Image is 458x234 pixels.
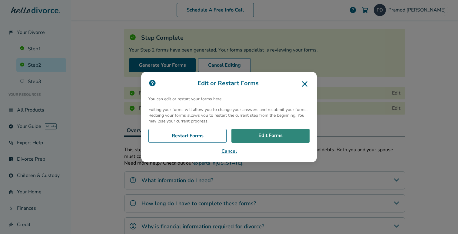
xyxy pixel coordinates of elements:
[148,129,227,143] a: Restart Forms
[148,79,310,89] h3: Edit or Restart Forms
[428,205,458,234] iframe: Chat Widget
[231,129,310,143] a: Edit Forms
[148,107,310,124] p: Editing your forms will allow you to change your answers and resubmit your forms. Redoing your fo...
[148,79,156,87] img: icon
[148,148,310,155] button: Cancel
[148,96,310,102] p: You can edit or restart your forms here.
